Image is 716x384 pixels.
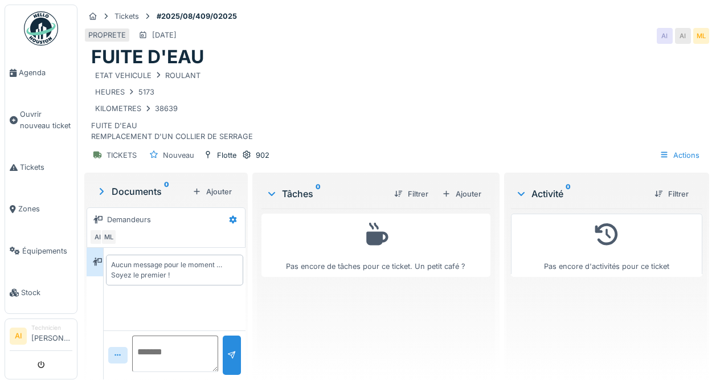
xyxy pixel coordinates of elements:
a: Agenda [5,52,77,93]
div: HEURES 5173 [95,87,154,97]
a: AI Technicien[PERSON_NAME] [10,324,72,351]
div: PROPRETE [88,30,126,40]
div: Tâches [266,187,385,201]
div: Technicien [31,324,72,332]
li: [PERSON_NAME] [31,324,72,348]
div: Filtrer [650,186,693,202]
div: TICKETS [107,150,137,161]
strong: #2025/08/409/02025 [152,11,242,22]
div: Tickets [114,11,139,22]
a: Tickets [5,146,77,188]
span: Tickets [20,162,72,173]
span: Stock [21,287,72,298]
a: Ouvrir nouveau ticket [5,93,77,146]
div: AI [89,229,105,245]
span: Ouvrir nouveau ticket [20,109,72,130]
a: Stock [5,272,77,313]
span: Zones [18,203,72,214]
div: Demandeurs [107,214,151,225]
div: Actions [654,147,705,164]
sup: 0 [566,187,571,201]
div: ETAT VEHICULE ROULANT [95,70,201,81]
div: [DATE] [152,30,177,40]
a: Équipements [5,230,77,272]
div: Ajouter [188,184,236,199]
a: Zones [5,188,77,230]
div: FUITE D'EAU REMPLACEMENT D'UN COLLIER DE SERRAGE [91,68,702,142]
div: 902 [256,150,269,161]
div: Documents [96,185,188,198]
h1: FUITE D'EAU [91,46,204,68]
div: Activité [515,187,645,201]
span: Équipements [22,246,72,256]
span: Agenda [19,67,72,78]
div: AI [657,28,673,44]
div: Aucun message pour le moment … Soyez le premier ! [111,260,238,280]
div: Pas encore d'activités pour ce ticket [518,219,695,272]
li: AI [10,328,27,345]
div: ML [101,229,117,245]
sup: 0 [316,187,321,201]
div: AI [675,28,691,44]
div: Flotte [217,150,236,161]
div: Nouveau [163,150,194,161]
div: Ajouter [437,186,486,202]
div: Filtrer [390,186,433,202]
div: Pas encore de tâches pour ce ticket. Un petit café ? [269,219,483,272]
div: ML [693,28,709,44]
sup: 0 [164,185,169,198]
div: KILOMETRES 38639 [95,103,178,114]
img: Badge_color-CXgf-gQk.svg [24,11,58,46]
